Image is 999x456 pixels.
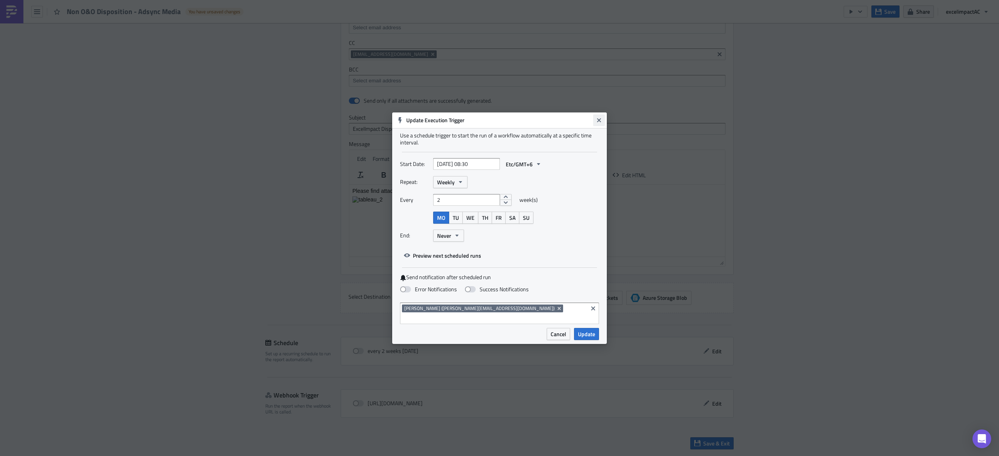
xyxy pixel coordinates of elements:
label: Error Notifications [400,286,457,293]
span: [PERSON_NAME] ([PERSON_NAME][EMAIL_ADDRESS][DOMAIN_NAME]) [404,305,555,312]
button: Never [433,230,464,242]
span: Preview next scheduled runs [413,251,481,260]
input: YYYY-MM-DD HH:mm [433,158,500,170]
div: Open Intercom Messenger [972,429,991,448]
span: week(s) [519,194,538,206]
img: tableau_2 [3,12,34,18]
span: FR [496,214,502,222]
button: decrement [500,199,512,206]
span: Weekly [437,178,455,186]
h6: Update Execution Trigger [406,117,594,124]
label: Success Notifications [465,286,529,293]
label: End: [400,230,429,241]
button: TH [478,212,492,224]
button: SA [505,212,519,224]
span: TU [453,214,459,222]
label: Repeat: [400,176,429,188]
button: FR [492,212,506,224]
label: Start Date: [400,158,429,170]
button: MO [433,212,449,224]
span: MO [437,214,445,222]
button: Cancel [547,328,570,340]
button: Close [593,114,605,126]
button: WE [462,212,478,224]
button: Update [574,328,599,340]
button: Etc/GMT+6 [502,158,546,170]
span: SU [523,214,530,222]
body: Rich Text Area. Press ALT-0 for help. [3,3,373,18]
span: SA [509,214,515,222]
div: Use a schedule trigger to start the run of a workflow automatically at a specific time interval. [400,132,599,146]
button: increment [500,194,512,200]
button: Preview next scheduled runs [400,249,485,262]
button: Remove Tag [556,305,563,312]
span: Never [437,232,451,240]
button: Weekly [433,176,468,188]
span: TH [482,214,488,222]
button: SU [519,212,533,224]
span: WE [466,214,475,222]
p: Please find attached disposition data from last 4 weeks [3,3,373,9]
label: Send notification after scheduled run [400,274,599,281]
span: Update [578,330,595,338]
span: Etc/GMT+6 [506,160,533,168]
label: Every [400,194,429,206]
span: Cancel [551,330,566,338]
button: TU [449,212,463,224]
button: Clear selected items [588,304,598,313]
